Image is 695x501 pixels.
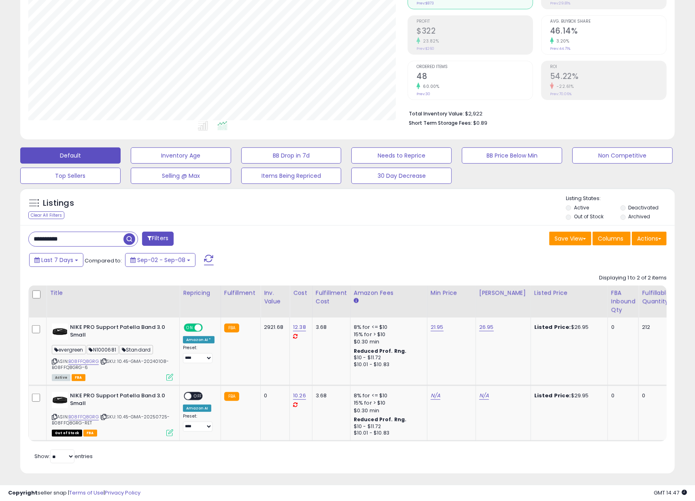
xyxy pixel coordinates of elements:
span: OFF [202,324,215,331]
small: 23.82% [420,38,439,44]
span: Standard [119,345,153,354]
div: Fulfillable Quantity [642,289,670,306]
span: Compared to: [85,257,122,264]
small: Prev: $873 [417,1,434,6]
span: | SKU: 10.45-GMA-20240108-B08FFQ8GRG-6 [52,358,169,370]
button: Filters [142,232,174,246]
div: seller snap | | [8,489,140,497]
h2: 48 [417,72,533,83]
button: Last 7 Days [29,253,83,267]
div: Fulfillment Cost [316,289,347,306]
a: 21.95 [431,323,444,331]
span: ON [185,324,195,331]
button: Selling @ Max [131,168,231,184]
div: Amazon AI * [183,336,215,343]
div: 8% for <= $10 [354,324,421,331]
button: Columns [593,232,631,245]
a: 10.26 [293,392,306,400]
div: Displaying 1 to 2 of 2 items [599,274,667,282]
span: | SKU: 10.45-GMA-20250725-B08FFQ8GRG-RET [52,414,170,426]
div: 3.68 [316,324,344,331]
button: Top Sellers [20,168,121,184]
a: 26.95 [479,323,494,331]
button: Actions [632,232,667,245]
label: Archived [629,213,650,220]
button: 30 Day Decrease [351,168,452,184]
div: $10 - $11.72 [354,354,421,361]
div: [PERSON_NAME] [479,289,527,297]
div: 0 [611,392,633,399]
button: Needs to Reprice [351,147,452,164]
button: Items Being Repriced [241,168,342,184]
button: BB Drop in 7d [241,147,342,164]
div: $26.95 [534,324,601,331]
div: Title [50,289,176,297]
span: All listings currently available for purchase on Amazon [52,374,70,381]
a: B08FFQ8GRG [68,358,99,365]
div: 0 [611,324,633,331]
img: 41xx48dXnwL._SL40_.jpg [52,392,68,408]
span: ROI [550,65,666,69]
small: FBA [224,392,239,401]
small: Prev: 30 [417,92,430,96]
div: FBA inbound Qty [611,289,635,314]
span: FBA [72,374,85,381]
button: Inventory Age [131,147,231,164]
div: $0.30 min [354,338,421,345]
small: Prev: 44.71% [550,46,570,51]
h2: 46.14% [550,26,666,37]
div: Preset: [183,345,215,363]
li: $2,922 [409,108,661,118]
span: All listings that are currently out of stock and unavailable for purchase on Amazon [52,430,82,437]
button: Sep-02 - Sep-08 [125,253,196,267]
div: 3.68 [316,392,344,399]
div: $10.01 - $10.83 [354,430,421,437]
div: 212 [642,324,667,331]
label: Active [574,204,589,211]
small: Prev: 29.81% [550,1,570,6]
div: 15% for > $10 [354,399,421,407]
div: Inv. value [264,289,286,306]
small: -22.61% [554,83,574,90]
small: FBA [224,324,239,333]
div: 2921.68 [264,324,283,331]
small: 3.20% [554,38,570,44]
b: Reduced Prof. Rng. [354,348,407,354]
div: Preset: [183,414,215,432]
span: Avg. Buybox Share [550,19,666,24]
span: Ordered Items [417,65,533,69]
div: Amazon AI [183,405,211,412]
small: 60.00% [420,83,439,90]
b: Reduced Prof. Rng. [354,416,407,423]
h5: Listings [43,198,74,209]
b: Total Inventory Value: [409,110,464,117]
div: 8% for <= $10 [354,392,421,399]
b: Listed Price: [534,323,571,331]
span: Sep-02 - Sep-08 [137,256,185,264]
button: Default [20,147,121,164]
a: 12.38 [293,323,306,331]
span: OFF [191,393,204,400]
span: 2025-09-16 14:47 GMT [654,489,687,497]
span: evergreen [52,345,86,354]
strong: Copyright [8,489,38,497]
a: Privacy Policy [105,489,140,497]
label: Deactivated [629,204,659,211]
p: Listing States: [566,195,675,203]
b: NIKE PRO Support Patella Band 3.0 Small [70,392,168,409]
div: Fulfillment [224,289,257,297]
div: $10 - $11.72 [354,423,421,430]
a: B08FFQ8GRG [68,414,99,420]
span: Last 7 Days [41,256,73,264]
b: Short Term Storage Fees: [409,119,472,126]
div: Amazon Fees [354,289,424,297]
h2: 54.22% [550,72,666,83]
a: N/A [479,392,489,400]
div: ASIN: [52,324,173,380]
div: Min Price [431,289,472,297]
div: $10.01 - $10.83 [354,361,421,368]
span: $0.89 [473,119,487,127]
img: 41xx48dXnwL._SL40_.jpg [52,324,68,340]
button: Save View [549,232,591,245]
span: FBA [83,430,97,437]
